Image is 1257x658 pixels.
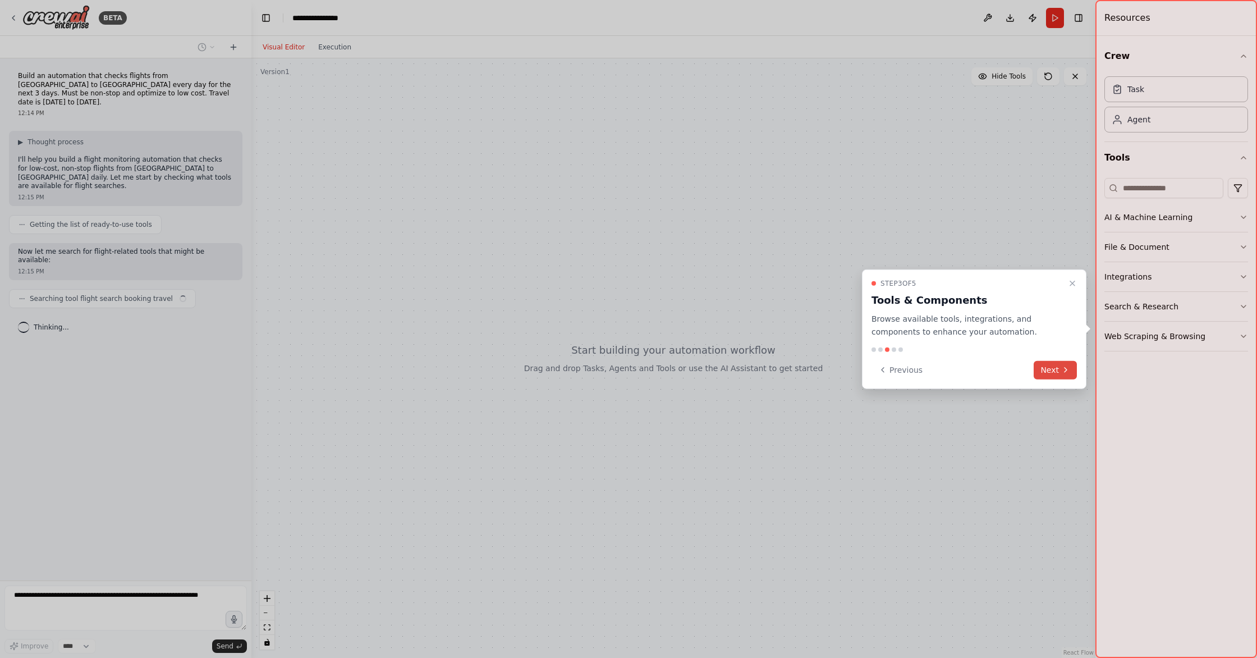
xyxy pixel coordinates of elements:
[871,293,1063,308] h3: Tools & Components
[880,279,916,288] span: Step 3 of 5
[1066,277,1079,290] button: Close walkthrough
[871,313,1063,339] p: Browse available tools, integrations, and components to enhance your automation.
[1034,360,1077,379] button: Next
[871,360,929,379] button: Previous
[258,10,274,26] button: Hide left sidebar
